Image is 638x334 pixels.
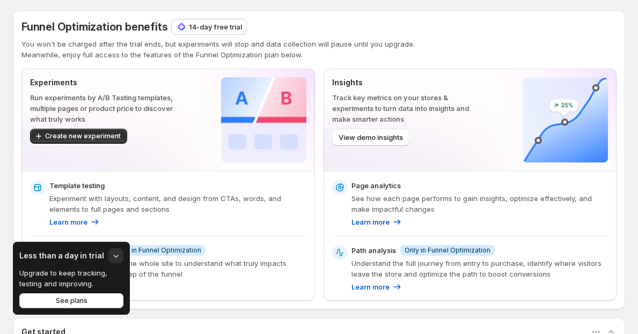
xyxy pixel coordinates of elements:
p: Learn more [351,217,390,227]
p: Track key metrics on your stores & experiments to turn data into insights and make smarter actions [332,92,489,124]
p: Template testing [49,180,105,191]
img: Experiments [221,77,306,162]
button: See plans [19,293,123,308]
span: Only in Funnel Optimization [405,246,490,255]
p: You won't be charged after the trial ends, but experiments will stop and data collection will pau... [21,39,617,49]
p: Experiment with layouts, content, and design from CTAs, words, and elements to full pages and sec... [49,193,306,214]
p: Understand the full journey from entry to purchase, identify where visitors leave the store and o... [351,258,608,279]
p: Experiments [30,77,187,88]
button: View demo insights [332,129,409,146]
a: Learn more [49,217,100,227]
p: Run experiments by A/B Testing templates, multiple pages or product price to discover what truly ... [30,92,187,124]
p: Insights [332,77,489,88]
span: See plans [56,296,87,305]
p: See how each page performs to gain insights, optimize effectively, and make impactful changes [351,193,608,214]
p: 14-day free trial [189,21,242,32]
p: Learn more [49,217,87,227]
p: Meanwhile, enjoy full access to the features of the Funnel Optimization plan below. [21,49,617,60]
p: Learn more [351,281,390,292]
a: Learn more [351,217,402,227]
span: Funnel Optimization benefits [21,20,167,33]
span: View demo insights [339,132,403,143]
span: Only in Funnel Optimization [115,246,201,255]
p: Page analytics [351,180,401,191]
p: Path analysis [351,245,396,256]
a: Learn more [351,281,402,292]
img: 14-day free trial [176,21,187,32]
button: Create new experiment [30,129,127,144]
img: Insights [523,77,608,162]
p: Test multiple pages or the whole site to understand what truly impacts conversions at every step ... [49,258,306,279]
span: Create new experiment [45,132,121,140]
h3: Less than a day in trial [19,250,104,261]
p: Upgrade to keep tracking, testing and improving. [19,268,123,289]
